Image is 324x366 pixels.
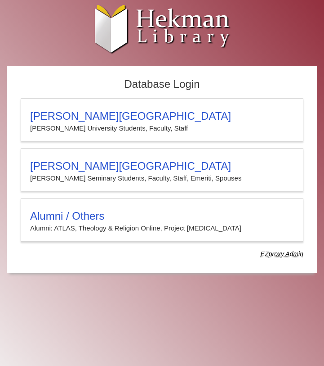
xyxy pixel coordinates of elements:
[21,148,303,191] a: [PERSON_NAME][GEOGRAPHIC_DATA][PERSON_NAME] Seminary Students, Faculty, Staff, Emeriti, Spouses
[261,250,303,258] dfn: Use Alumni login
[30,110,294,122] h3: [PERSON_NAME][GEOGRAPHIC_DATA]
[30,172,294,184] p: [PERSON_NAME] Seminary Students, Faculty, Staff, Emeriti, Spouses
[30,222,294,234] p: Alumni: ATLAS, Theology & Religion Online, Project [MEDICAL_DATA]
[16,75,308,94] h2: Database Login
[30,122,294,134] p: [PERSON_NAME] University Students, Faculty, Staff
[21,98,303,141] a: [PERSON_NAME][GEOGRAPHIC_DATA][PERSON_NAME] University Students, Faculty, Staff
[30,160,294,172] h3: [PERSON_NAME][GEOGRAPHIC_DATA]
[30,210,294,234] summary: Alumni / OthersAlumni: ATLAS, Theology & Religion Online, Project [MEDICAL_DATA]
[30,210,294,222] h3: Alumni / Others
